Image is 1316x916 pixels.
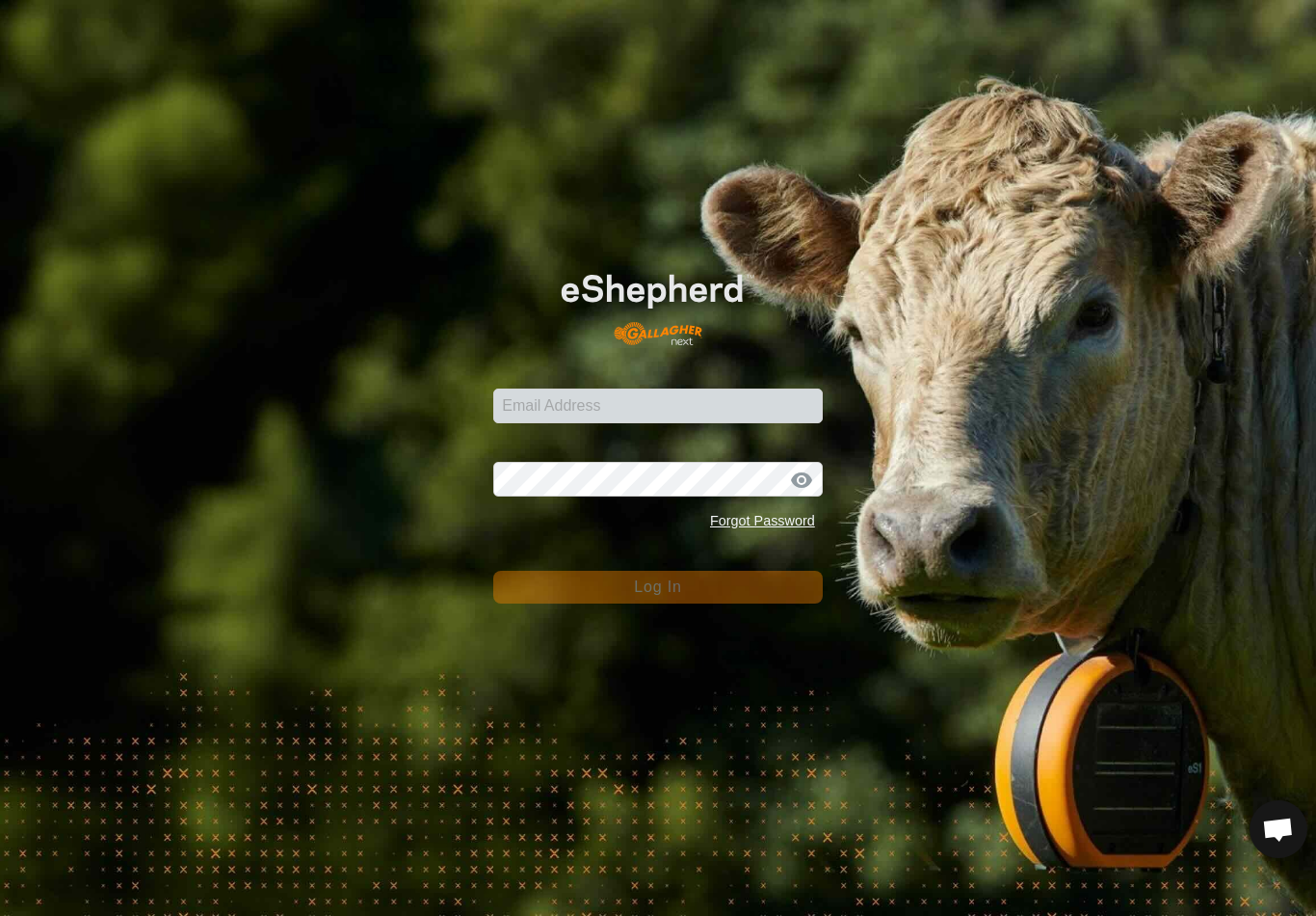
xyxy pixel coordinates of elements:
[710,513,815,528] a: Forgot Password
[634,579,681,595] span: Log In
[493,571,823,604] button: Log In
[493,389,823,423] input: Email Address
[526,247,789,359] img: E-shepherd Logo
[1250,800,1307,858] div: Open chat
